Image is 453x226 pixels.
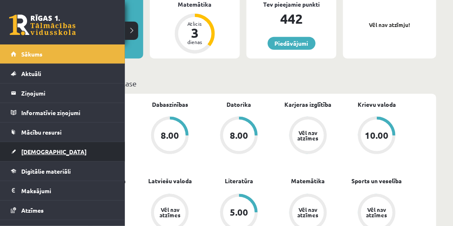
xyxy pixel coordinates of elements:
[152,100,188,109] a: Dabaszinības
[9,15,76,35] a: Rīgas 1. Tālmācības vidusskola
[21,70,41,77] span: Aktuāli
[11,201,114,220] a: Atzīmes
[268,37,316,50] a: Piedāvājumi
[226,100,251,109] a: Datorika
[21,148,87,155] span: [DEMOGRAPHIC_DATA]
[230,131,248,140] div: 8.00
[365,207,388,218] div: Vēl nav atzīmes
[365,131,389,140] div: 10.00
[352,177,402,185] a: Sports un veselība
[11,84,114,103] a: Ziņojumi
[21,50,42,58] span: Sākums
[284,100,331,109] a: Karjeras izglītība
[225,177,253,185] a: Literatūra
[148,177,192,185] a: Latviešu valoda
[158,207,182,218] div: Vēl nav atzīmes
[21,128,62,136] span: Mācību resursi
[21,103,114,122] legend: Informatīvie ziņojumi
[204,117,274,156] a: 8.00
[21,181,114,200] legend: Maksājumi
[11,44,114,64] a: Sākums
[182,39,207,44] div: dienas
[21,167,71,175] span: Digitālie materiāli
[182,21,207,26] div: Atlicis
[274,117,343,156] a: Vēl nav atzīmes
[11,162,114,181] a: Digitālie materiāli
[342,117,411,156] a: 10.00
[53,78,433,89] p: Mācību plāns 10.b1 klase
[230,208,248,217] div: 5.00
[11,64,114,83] a: Aktuāli
[296,130,320,141] div: Vēl nav atzīmes
[246,9,336,29] div: 442
[182,26,207,39] div: 3
[21,206,44,214] span: Atzīmes
[21,84,114,103] legend: Ziņojumi
[11,123,114,142] a: Mācību resursi
[347,21,432,29] p: Vēl nav atzīmju!
[11,181,114,200] a: Maksājumi
[161,131,179,140] div: 8.00
[11,142,114,161] a: [DEMOGRAPHIC_DATA]
[291,177,325,185] a: Matemātika
[136,117,205,156] a: 8.00
[11,103,114,122] a: Informatīvie ziņojumi
[296,207,320,218] div: Vēl nav atzīmes
[358,100,396,109] a: Krievu valoda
